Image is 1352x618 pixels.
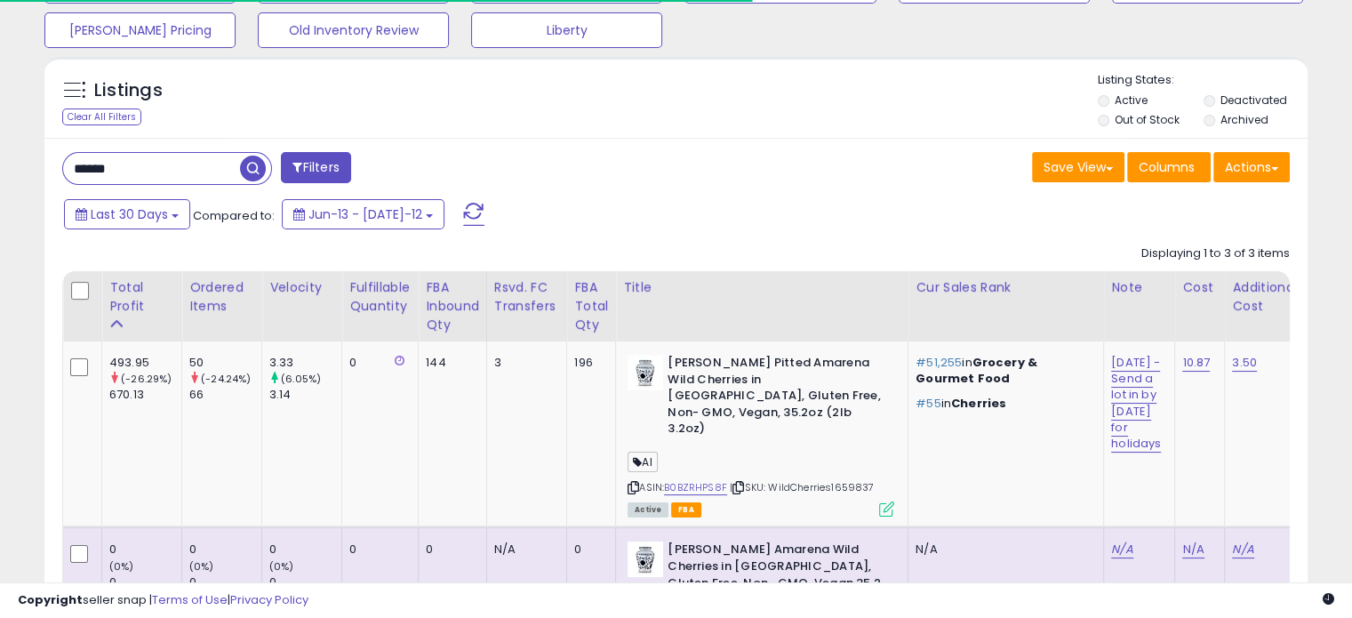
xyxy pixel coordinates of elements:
[1111,541,1132,558] a: N/A
[121,372,172,386] small: (-26.29%)
[671,502,701,518] span: FBA
[18,592,308,609] div: seller snap | |
[349,542,404,558] div: 0
[471,12,662,48] button: Liberty
[269,574,341,590] div: 0
[269,559,294,574] small: (0%)
[628,452,658,472] span: AI
[574,278,608,334] div: FBA Total Qty
[189,542,261,558] div: 0
[426,355,473,371] div: 144
[574,542,602,558] div: 0
[258,12,449,48] button: Old Inventory Review
[628,542,663,577] img: 41Qq-xyxhAL._SL40_.jpg
[623,278,900,297] div: Title
[916,542,1090,558] div: N/A
[628,355,894,515] div: ASIN:
[1182,278,1217,297] div: Cost
[269,387,341,403] div: 3.14
[1232,541,1253,558] a: N/A
[1111,354,1161,453] a: [DATE] - Send a lot in by [DATE] for holidays
[44,12,236,48] button: [PERSON_NAME] Pricing
[916,354,962,371] span: #51,255
[1127,152,1211,182] button: Columns
[189,574,261,590] div: 0
[668,355,884,442] b: [PERSON_NAME] Pitted Amarena Wild Cherries in [GEOGRAPHIC_DATA], Gluten Free, Non- GMO, Vegan, 35...
[951,395,1006,412] span: Cherries
[64,199,190,229] button: Last 30 Days
[1111,278,1167,297] div: Note
[426,542,473,558] div: 0
[91,205,168,223] span: Last 30 Days
[62,108,141,125] div: Clear All Filters
[109,355,181,371] div: 493.95
[109,387,181,403] div: 670.13
[1232,278,1297,316] div: Additional Cost
[1220,112,1268,127] label: Archived
[189,355,261,371] div: 50
[1032,152,1124,182] button: Save View
[269,278,334,297] div: Velocity
[189,387,261,403] div: 66
[668,542,884,612] b: [PERSON_NAME] Amarena Wild Cherries in [GEOGRAPHIC_DATA], Gluten Free, Non- GMO, Vegan 35.2 Ounce...
[494,355,554,371] div: 3
[18,591,83,608] strong: Copyright
[230,591,308,608] a: Privacy Policy
[1213,152,1290,182] button: Actions
[574,355,602,371] div: 196
[426,278,479,334] div: FBA inbound Qty
[282,199,444,229] button: Jun-13 - [DATE]-12
[94,78,163,103] h5: Listings
[1232,354,1257,372] a: 3.50
[349,278,411,316] div: Fulfillable Quantity
[308,205,422,223] span: Jun-13 - [DATE]-12
[1220,92,1286,108] label: Deactivated
[109,542,181,558] div: 0
[281,152,350,183] button: Filters
[916,355,1090,387] p: in
[1098,72,1308,89] p: Listing States:
[281,372,321,386] small: (6.05%)
[109,559,134,574] small: (0%)
[1182,354,1210,372] a: 10.87
[269,542,341,558] div: 0
[628,502,668,518] span: All listings currently available for purchase on Amazon
[916,278,1096,297] div: Cur Sales Rank
[494,278,560,316] div: Rsvd. FC Transfers
[193,207,275,224] span: Compared to:
[494,542,554,558] div: N/A
[269,355,341,371] div: 3.33
[1115,112,1180,127] label: Out of Stock
[109,574,181,590] div: 0
[916,395,940,412] span: #55
[109,278,174,316] div: Total Profit
[1182,541,1204,558] a: N/A
[1139,158,1195,176] span: Columns
[1141,245,1290,262] div: Displaying 1 to 3 of 3 items
[916,354,1037,387] span: Grocery & Gourmet Food
[189,278,254,316] div: Ordered Items
[916,396,1090,412] p: in
[152,591,228,608] a: Terms of Use
[189,559,214,574] small: (0%)
[201,372,251,386] small: (-24.24%)
[730,480,874,494] span: | SKU: WildCherries1659837
[1115,92,1148,108] label: Active
[349,355,404,371] div: 0
[628,355,663,390] img: 41xi8TuJBHL._SL40_.jpg
[664,480,727,495] a: B0BZRHPS8F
